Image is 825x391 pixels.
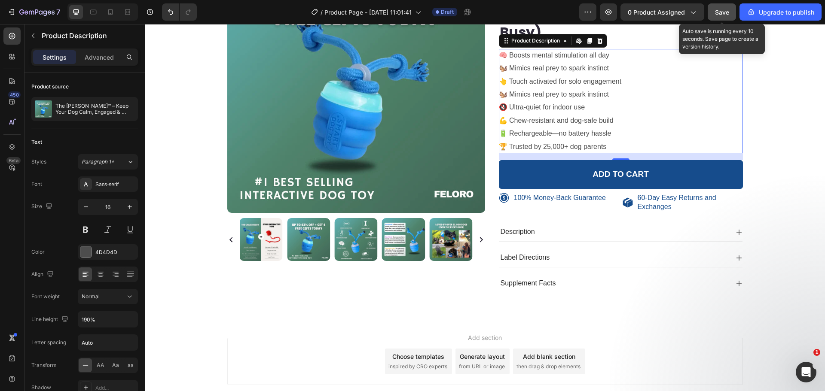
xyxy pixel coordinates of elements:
[31,138,42,146] div: Text
[82,293,100,300] span: Normal
[441,8,454,16] span: Draft
[448,145,504,156] div: Add to cart
[628,8,685,17] span: 0 product assigned
[365,13,417,21] div: Product Description
[372,339,436,346] span: then drag & drop elements
[356,229,405,238] p: Label Directions
[321,8,323,17] span: /
[95,181,136,188] div: Sans-serif
[78,312,137,327] input: Auto
[244,339,302,346] span: inspired by CRO experts
[247,328,299,337] div: Choose templates
[128,361,134,369] span: aa
[78,154,138,170] button: Paragraph 1*
[31,180,42,188] div: Font
[356,203,390,212] p: Description
[3,3,64,21] button: 7
[354,136,598,165] button: Add to cart
[82,158,114,166] span: Paragraph 1*
[31,361,57,369] div: Transform
[85,53,114,62] p: Advanced
[78,335,137,350] input: Auto
[145,24,825,391] iframe: To enrich screen reader interactions, please activate Accessibility in Grammarly extension settings
[620,3,704,21] button: 0 product assigned
[6,157,21,164] div: Beta
[8,91,21,98] div: 450
[162,3,197,21] div: Undo/Redo
[31,269,55,280] div: Align
[354,27,477,126] p: 🧠 Boosts mental stimulation all day 🐿️ Mimics real prey to spark instinct 👆 Touch activated for s...
[55,103,134,115] p: The [PERSON_NAME]™ – Keep Your Dog Calm, Engaged & Satisfied (Even When You’re Busy)
[333,213,339,218] button: Carousel Next Arrow
[739,3,822,21] button: Upgrade to publish
[708,3,736,21] button: Save
[56,7,60,17] p: 7
[31,201,54,212] div: Size
[324,8,412,17] span: Product Page - [DATE] 11:01:41
[31,293,60,300] div: Font weight
[97,361,104,369] span: AA
[42,30,134,41] p: Product Description
[493,170,597,188] p: 60-Day Easy Returns and Exchanges
[43,53,67,62] p: Settings
[796,362,816,382] iframe: Intercom live chat
[320,309,361,318] span: Add section
[31,314,70,325] div: Line height
[112,361,119,369] span: Aa
[314,339,360,346] span: from URL or image
[31,248,45,256] div: Color
[78,289,138,304] button: Normal
[378,328,431,337] div: Add blank section
[95,249,136,256] div: 4D4D4D
[356,255,411,264] p: Supplement Facts
[31,83,69,91] div: Product source
[813,349,820,356] span: 1
[369,170,461,179] p: 100% Money-Back Guarantee
[31,158,46,166] div: Styles
[315,328,360,337] div: Generate layout
[31,339,66,346] div: Letter spacing
[35,100,52,118] img: product feature img
[747,8,814,17] div: Upgrade to publish
[715,9,729,16] span: Save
